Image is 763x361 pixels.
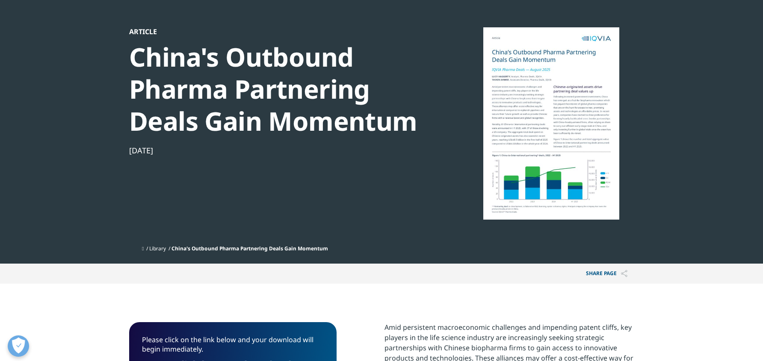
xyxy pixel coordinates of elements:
button: Open Preferences [8,335,29,357]
p: Please click on the link below and your download will begin immediately. [142,335,324,360]
div: China's Outbound Pharma Partnering Deals Gain Momentum [129,41,423,137]
span: China's Outbound Pharma Partnering Deals Gain Momentum [172,245,328,252]
a: Library [149,245,166,252]
button: Share PAGEShare PAGE [580,264,634,284]
div: Article [129,27,423,36]
div: [DATE] [129,145,423,156]
img: Share PAGE [621,270,627,277]
p: Share PAGE [580,264,634,284]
